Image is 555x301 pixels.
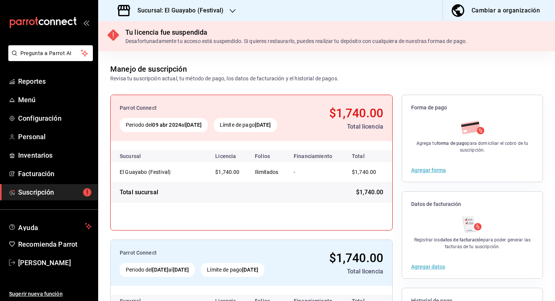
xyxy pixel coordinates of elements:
[209,150,249,162] th: Licencia
[440,237,484,243] strong: datos de facturación
[110,63,187,75] div: Manejo de suscripción
[411,201,533,208] span: Datos de facturación
[411,104,533,111] span: Forma de pago
[288,150,343,162] th: Financiamiento
[120,153,161,159] div: Sucursal
[18,169,92,179] span: Facturación
[411,236,533,250] div: Registrar los para poder generar las facturas de tu suscripción.
[120,168,195,176] div: El Guayabo (Festival)
[411,167,446,173] button: Agregar forma
[472,5,540,16] div: Cambiar a organización
[18,239,92,249] span: Recomienda Parrot
[18,132,92,142] span: Personal
[152,122,181,128] strong: 09 abr 2024
[411,140,533,154] div: Agrega tu para domiciliar el cobro de tu suscripción.
[83,20,89,26] button: open_drawer_menu
[300,267,383,276] div: Total licencia
[131,6,224,15] h3: Sucursal: El Guayabo (Festival)
[110,75,339,83] div: Revisa tu suscripción actual, tu método de pago, los datos de facturación y el historial de pagos.
[249,150,288,162] th: Folios
[249,162,288,182] td: Ilimitados
[329,251,383,265] span: $1,740.00
[125,27,467,37] div: Tu licencia fue suspendida
[288,162,343,182] td: -
[242,267,258,273] strong: [DATE]
[120,263,195,277] div: Periodo del al
[18,187,92,197] span: Suscripción
[9,290,92,298] span: Sugerir nueva función
[201,263,264,277] div: Límite de pago
[173,267,189,273] strong: [DATE]
[18,95,92,105] span: Menú
[356,188,383,197] span: $1,740.00
[5,55,93,63] a: Pregunta a Parrot AI
[352,169,376,175] span: $1,740.00
[152,267,168,273] strong: [DATE]
[329,106,383,120] span: $1,740.00
[18,222,82,231] span: Ayuda
[125,37,467,45] div: Desafortunadamente tu acceso está suspendido. Si quieres restaurarlo, puedes realizar tu depósito...
[120,249,294,257] div: Parrot Connect
[411,264,445,269] button: Agregar datos
[18,113,92,123] span: Configuración
[214,118,277,132] div: Límite de pago
[120,188,158,197] div: Total sucursal
[8,45,93,61] button: Pregunta a Parrot AI
[437,141,467,146] strong: forma de pago
[120,104,300,112] div: Parrot Connect
[20,49,81,57] span: Pregunta a Parrot AI
[185,122,202,128] strong: [DATE]
[343,150,392,162] th: Total
[120,118,208,132] div: Periodo del al
[18,258,92,268] span: [PERSON_NAME]
[255,122,271,128] strong: [DATE]
[18,76,92,86] span: Reportes
[18,150,92,160] span: Inventarios
[215,169,239,175] span: $1,740.00
[306,122,383,131] div: Total licencia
